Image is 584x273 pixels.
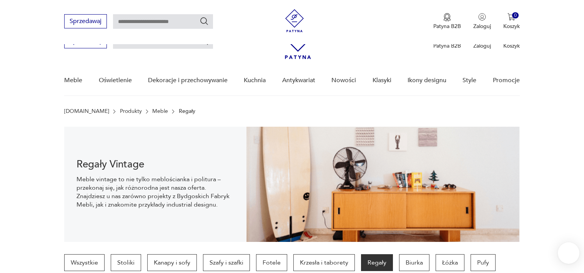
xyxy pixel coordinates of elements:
[64,39,107,45] a: Sprzedawaj
[179,108,195,114] p: Regały
[282,66,315,95] a: Antykwariat
[493,66,520,95] a: Promocje
[512,12,519,19] div: 0
[64,108,109,114] a: [DOMAIN_NAME]
[433,13,461,30] a: Ikona medaluPatyna B2B
[256,254,287,271] a: Fotele
[99,66,132,95] a: Oświetlenie
[283,9,306,32] img: Patyna - sklep z meblami i dekoracjami vintage
[433,13,461,30] button: Patyna B2B
[503,42,520,50] p: Koszyk
[203,254,250,271] a: Szafy i szafki
[64,14,107,28] button: Sprzedawaj
[433,42,461,50] p: Patyna B2B
[463,66,476,95] a: Style
[473,23,491,30] p: Zaloguj
[436,254,464,271] a: Łóżka
[244,66,266,95] a: Kuchnia
[246,127,520,242] img: dff48e7735fce9207bfd6a1aaa639af4.png
[373,66,391,95] a: Klasyki
[147,254,197,271] a: Kanapy i sofy
[408,66,446,95] a: Ikony designu
[478,13,486,21] img: Ikonka użytkownika
[331,66,356,95] a: Nowości
[64,254,105,271] a: Wszystkie
[77,160,234,169] h1: Regały Vintage
[293,254,355,271] a: Krzesła i taborety
[503,13,520,30] button: 0Koszyk
[152,108,168,114] a: Meble
[64,19,107,25] a: Sprzedawaj
[64,66,82,95] a: Meble
[473,13,491,30] button: Zaloguj
[558,242,579,264] iframe: Smartsupp widget button
[433,23,461,30] p: Patyna B2B
[473,42,491,50] p: Zaloguj
[120,108,142,114] a: Produkty
[77,175,234,209] p: Meble vintage to nie tylko meblościanka i politura – przekonaj się, jak różnorodna jest nasza ofe...
[471,254,496,271] a: Pufy
[361,254,393,271] a: Regały
[443,13,451,22] img: Ikona medalu
[148,66,228,95] a: Dekoracje i przechowywanie
[503,23,520,30] p: Koszyk
[507,13,515,21] img: Ikona koszyka
[399,254,429,271] a: Biurka
[111,254,141,271] a: Stoliki
[200,17,209,26] button: Szukaj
